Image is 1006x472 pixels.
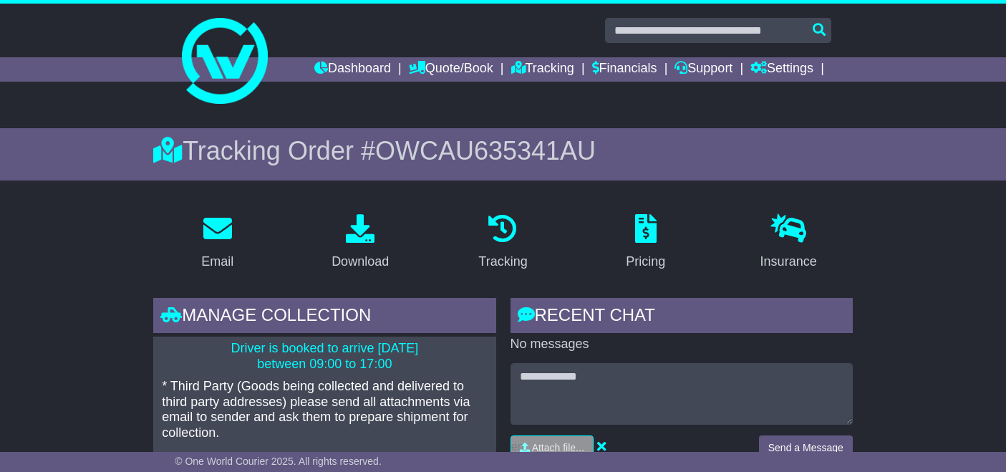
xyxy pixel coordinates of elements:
[153,298,495,337] div: Manage collection
[192,209,243,276] a: Email
[511,298,853,337] div: RECENT CHAT
[750,57,813,82] a: Settings
[592,57,657,82] a: Financials
[760,252,817,271] div: Insurance
[478,252,527,271] div: Tracking
[162,379,487,440] p: * Third Party (Goods being collected and delivered to third party addresses) please send all atta...
[409,57,493,82] a: Quote/Book
[322,209,398,276] a: Download
[616,209,674,276] a: Pricing
[511,57,574,82] a: Tracking
[314,57,391,82] a: Dashboard
[375,136,596,165] span: OWCAU635341AU
[751,209,826,276] a: Insurance
[511,337,853,352] p: No messages
[153,135,853,166] div: Tracking Order #
[674,57,732,82] a: Support
[469,209,536,276] a: Tracking
[626,252,665,271] div: Pricing
[759,435,853,461] button: Send a Message
[162,341,487,372] p: Driver is booked to arrive [DATE] between 09:00 to 17:00
[201,252,233,271] div: Email
[175,456,382,467] span: © One World Courier 2025. All rights reserved.
[332,252,389,271] div: Download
